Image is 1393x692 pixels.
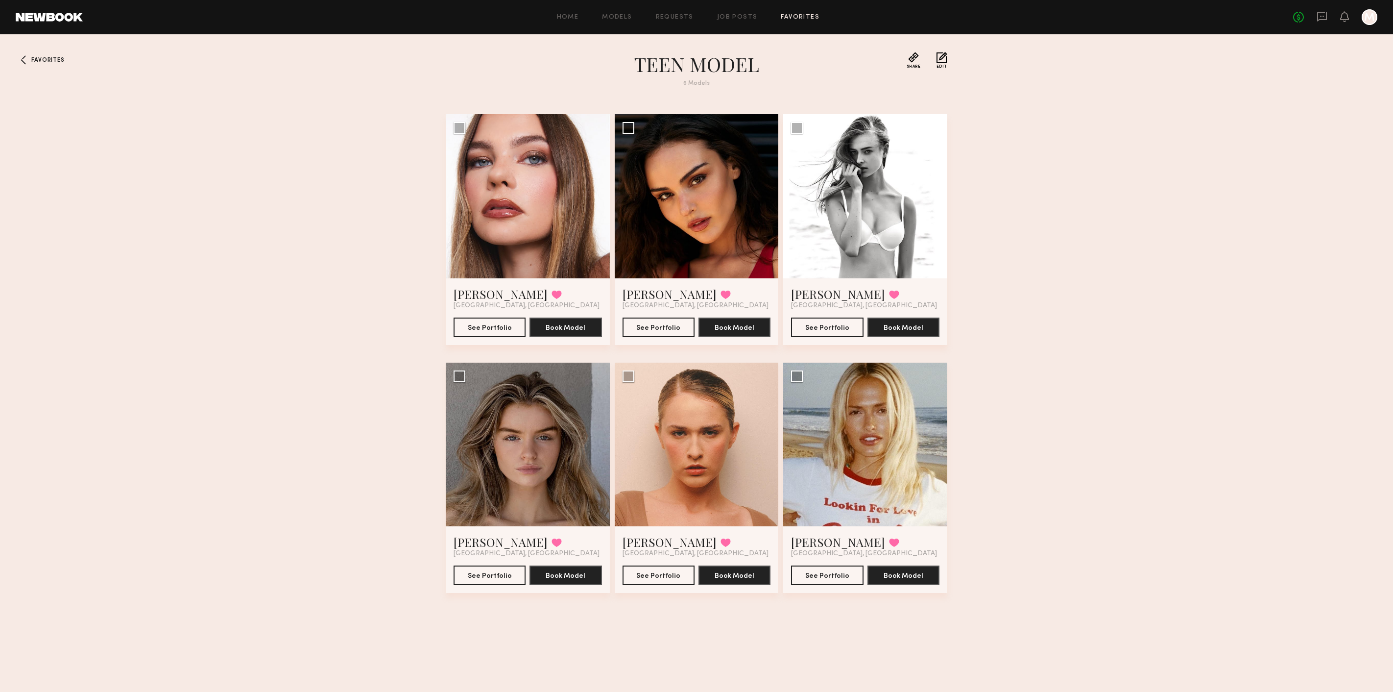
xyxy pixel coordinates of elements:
button: Book Model [867,566,939,585]
button: See Portfolio [791,566,863,585]
a: [PERSON_NAME] [454,534,548,550]
button: See Portfolio [623,566,695,585]
span: [GEOGRAPHIC_DATA], [GEOGRAPHIC_DATA] [454,550,600,558]
a: Book Model [867,571,939,579]
div: 6 Models [520,80,873,87]
button: Book Model [867,318,939,337]
a: [PERSON_NAME] [791,534,885,550]
a: Book Model [529,323,601,331]
button: See Portfolio [454,566,526,585]
span: [GEOGRAPHIC_DATA], [GEOGRAPHIC_DATA] [454,302,600,310]
span: [GEOGRAPHIC_DATA], [GEOGRAPHIC_DATA] [791,550,937,558]
span: [GEOGRAPHIC_DATA], [GEOGRAPHIC_DATA] [623,302,769,310]
button: Book Model [698,318,770,337]
button: See Portfolio [623,318,695,337]
span: Favorites [31,57,64,63]
span: Edit [937,65,947,69]
button: Book Model [529,566,601,585]
span: [GEOGRAPHIC_DATA], [GEOGRAPHIC_DATA] [623,550,769,558]
button: Share [907,52,921,69]
a: M [1362,9,1377,25]
a: Job Posts [717,14,758,21]
a: Home [557,14,579,21]
button: Book Model [529,318,601,337]
a: Favorites [781,14,819,21]
a: Book Model [867,323,939,331]
h1: TEEN MODEL [520,52,873,76]
a: [PERSON_NAME] [454,286,548,302]
button: Edit [937,52,947,69]
a: [PERSON_NAME] [791,286,885,302]
a: Book Model [698,571,770,579]
button: Book Model [698,566,770,585]
span: [GEOGRAPHIC_DATA], [GEOGRAPHIC_DATA] [791,302,937,310]
a: Models [602,14,632,21]
span: Share [907,65,921,69]
button: See Portfolio [791,318,863,337]
a: [PERSON_NAME] [623,286,717,302]
a: Book Model [698,323,770,331]
a: [PERSON_NAME] [623,534,717,550]
a: Favorites [16,52,31,68]
a: Requests [656,14,694,21]
button: See Portfolio [454,318,526,337]
a: Book Model [529,571,601,579]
